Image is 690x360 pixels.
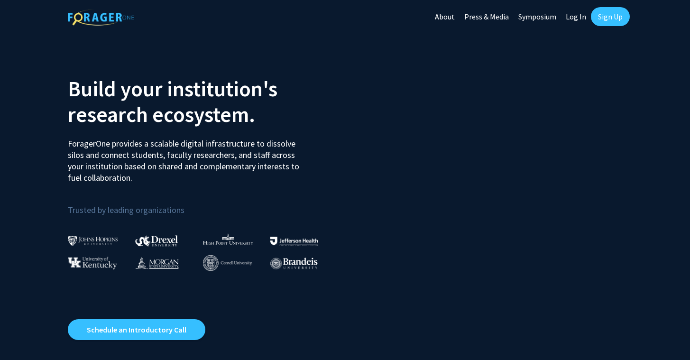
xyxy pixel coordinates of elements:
[68,131,306,184] p: ForagerOne provides a scalable digital infrastructure to dissolve silos and connect students, fac...
[68,236,118,246] img: Johns Hopkins University
[203,233,253,245] img: High Point University
[270,258,318,269] img: Brandeis University
[270,237,318,246] img: Thomas Jefferson University
[135,257,179,269] img: Morgan State University
[68,9,134,26] img: ForagerOne Logo
[135,235,178,246] img: Drexel University
[68,319,205,340] a: Opens in a new tab
[591,7,630,26] a: Sign Up
[68,76,338,127] h2: Build your institution's research ecosystem.
[203,255,252,271] img: Cornell University
[68,191,338,217] p: Trusted by leading organizations
[68,257,117,269] img: University of Kentucky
